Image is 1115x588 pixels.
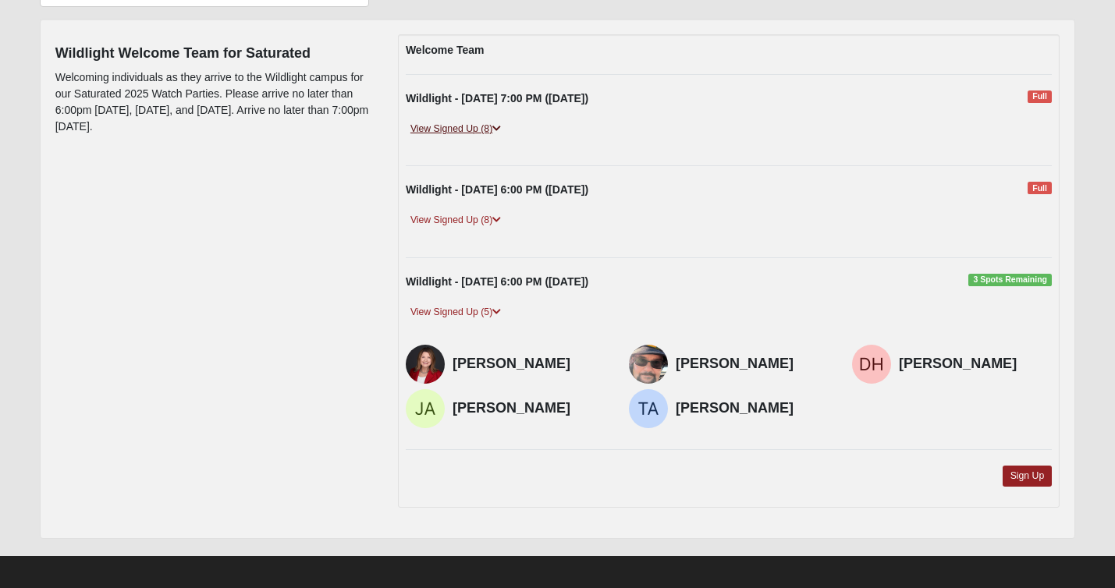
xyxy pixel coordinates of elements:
p: Welcoming individuals as they arrive to the Wildlight campus for our Saturated 2025 Watch Parties... [55,69,375,135]
a: Sign Up [1003,466,1053,487]
a: View Signed Up (5) [406,304,506,321]
h4: [PERSON_NAME] [676,356,829,373]
img: Terry Avenall [629,389,668,428]
h4: [PERSON_NAME] [453,400,605,417]
img: Jason Ekenberg [629,345,668,384]
h4: [PERSON_NAME] [453,356,605,373]
strong: Wildlight - [DATE] 6:00 PM ([DATE]) [406,183,588,196]
img: Lisa Bourquin [406,345,445,384]
span: 3 Spots Remaining [968,274,1052,286]
strong: Wildlight - [DATE] 7:00 PM ([DATE]) [406,92,588,104]
a: View Signed Up (8) [406,212,506,228]
h4: [PERSON_NAME] [899,356,1052,373]
strong: Wildlight - [DATE] 6:00 PM ([DATE]) [406,275,588,288]
a: View Signed Up (8) [406,121,506,137]
strong: Welcome Team [406,44,485,56]
img: Jerry Avenall [406,389,445,428]
img: Deborah Hughes [852,345,891,384]
span: Full [1028,90,1052,103]
span: Full [1028,182,1052,194]
h4: Wildlight Welcome Team for Saturated [55,45,375,62]
h4: [PERSON_NAME] [676,400,829,417]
